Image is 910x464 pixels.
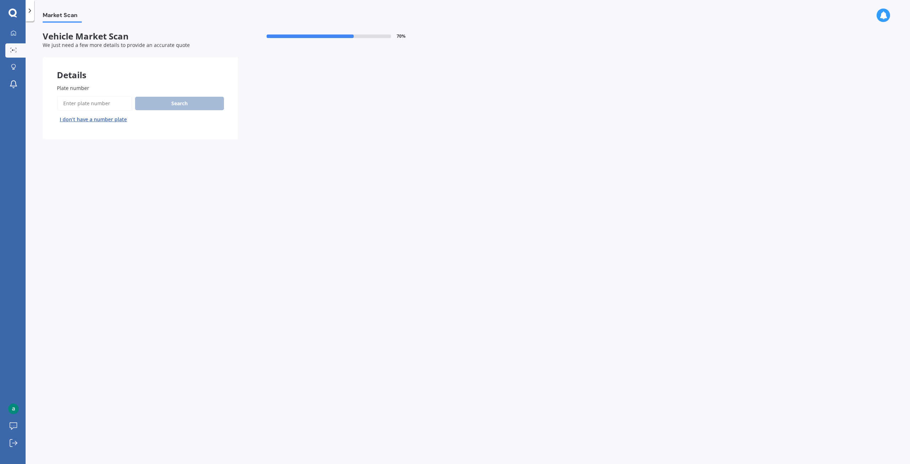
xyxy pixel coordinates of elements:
[43,57,238,79] div: Details
[43,12,82,21] span: Market Scan
[57,85,89,91] span: Plate number
[57,96,132,111] input: Enter plate number
[397,34,406,39] span: 70 %
[43,31,238,42] span: Vehicle Market Scan
[8,404,19,414] img: ACg8ocKL7gsVrmJ3_exQYJFe5flt5JpQg2j-gbKjP0pjPVun0eYAQQ=s96-c
[43,42,190,48] span: We just need a few more details to provide an accurate quote
[57,114,130,125] button: I don’t have a number plate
